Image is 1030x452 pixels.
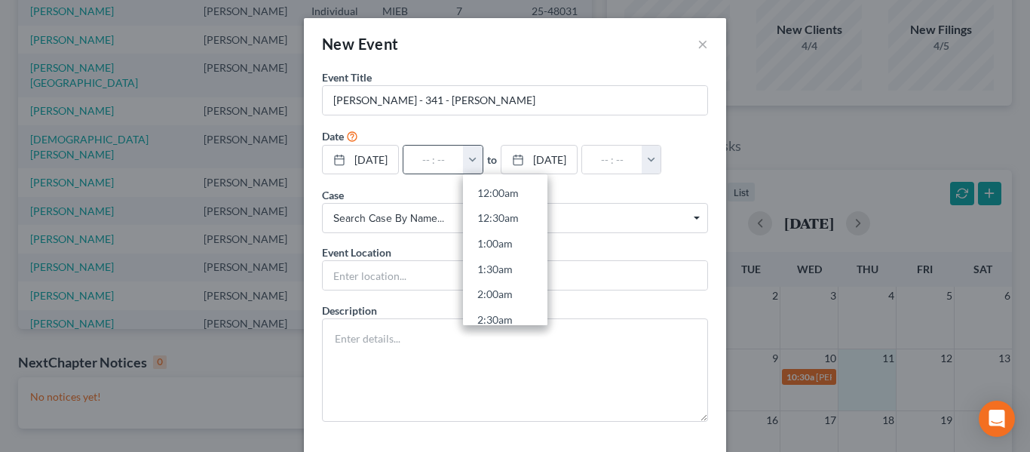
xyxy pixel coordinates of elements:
[322,128,344,144] label: Date
[463,205,547,231] a: 12:30am
[463,180,547,206] a: 12:00am
[487,152,497,168] label: to
[322,71,372,84] span: Event Title
[403,146,464,174] input: -- : --
[322,187,344,203] label: Case
[463,307,547,333] a: 2:30am
[322,203,708,233] span: Select box activate
[323,146,398,174] a: [DATE]
[322,244,391,260] label: Event Location
[463,281,547,307] a: 2:00am
[979,401,1015,437] div: Open Intercom Messenger
[463,231,547,257] a: 1:00am
[501,146,577,174] a: [DATE]
[323,86,707,115] input: Enter event name...
[582,146,642,174] input: -- : --
[463,256,547,281] a: 1:30am
[323,261,707,290] input: Enter location...
[322,35,399,53] span: New Event
[322,303,377,318] label: Description
[697,35,708,53] button: ×
[333,211,697,226] span: Search case by name...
